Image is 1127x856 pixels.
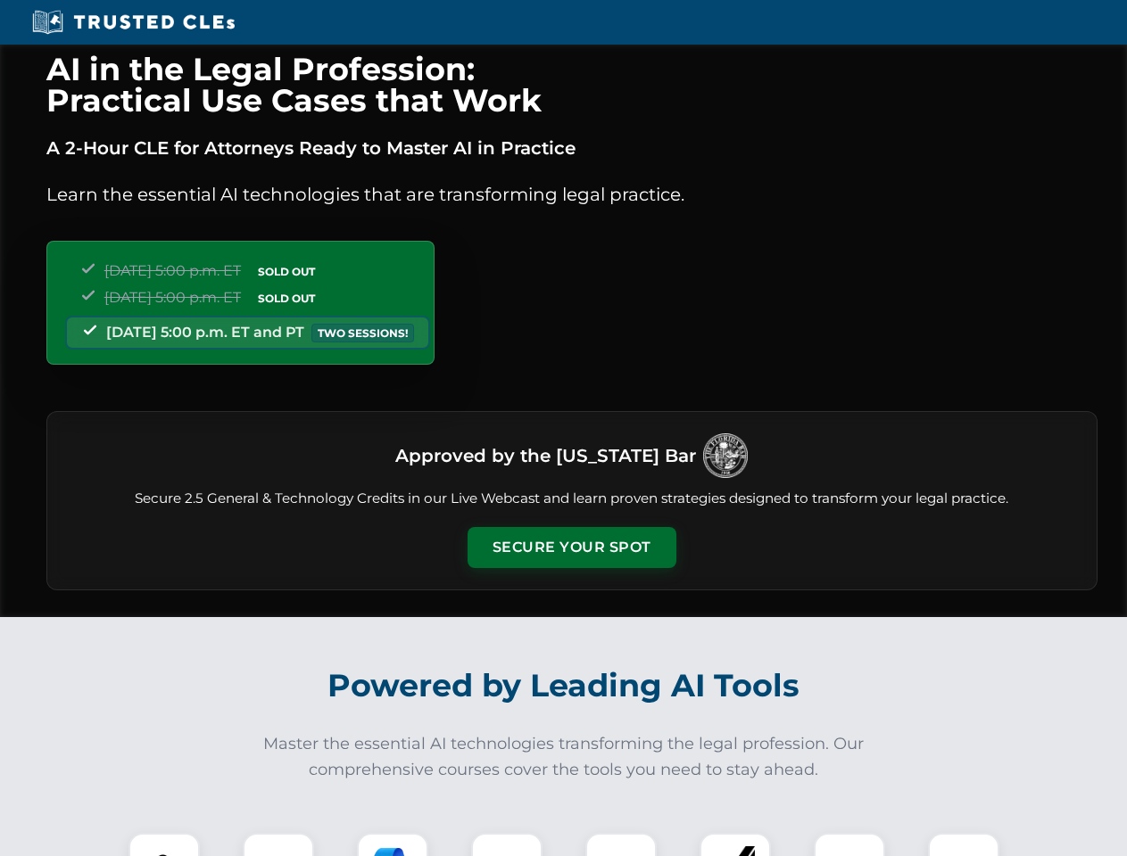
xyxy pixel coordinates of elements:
span: [DATE] 5:00 p.m. ET [104,262,241,279]
p: A 2-Hour CLE for Attorneys Ready to Master AI in Practice [46,134,1098,162]
h3: Approved by the [US_STATE] Bar [395,440,696,472]
img: Logo [703,433,748,478]
button: Secure Your Spot [468,527,676,568]
span: SOLD OUT [252,289,321,308]
p: Master the essential AI technologies transforming the legal profession. Our comprehensive courses... [252,731,876,783]
h2: Powered by Leading AI Tools [70,654,1058,717]
span: [DATE] 5:00 p.m. ET [104,289,241,306]
img: Trusted CLEs [27,9,240,36]
p: Secure 2.5 General & Technology Credits in our Live Webcast and learn proven strategies designed ... [69,489,1075,509]
p: Learn the essential AI technologies that are transforming legal practice. [46,180,1098,209]
h1: AI in the Legal Profession: Practical Use Cases that Work [46,53,1098,116]
span: SOLD OUT [252,262,321,281]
